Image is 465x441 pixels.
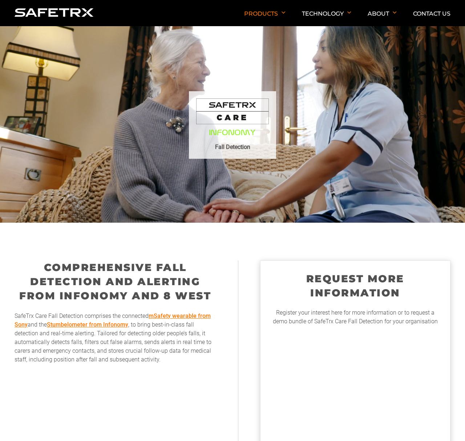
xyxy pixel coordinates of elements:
[271,272,439,300] h2: Request More Information
[47,321,128,328] a: Stumbelometer from Infonomy
[196,98,269,141] img: SafeTrx Care logo
[271,308,439,326] p: Register your interest here for more information or to request a demo bundle of SafeTrx Care Fall...
[15,260,216,303] h2: Comprehensive fall detection and alerting from Infonomy and 8 West
[15,8,94,17] img: Logo SafeTrx
[244,10,286,26] p: Products
[393,11,397,14] img: Arrow down icon
[413,10,450,17] a: Contact Us
[282,11,286,14] img: Arrow down icon
[368,10,397,26] p: About
[15,312,216,364] p: SafeTrx Care Fall Detection comprises the connected and the , to bring best-in-class fall detecti...
[215,143,250,151] h1: Fall Detection
[302,10,351,26] p: Technology
[15,312,211,328] a: mSafety wearable from Sony
[347,11,351,14] img: Arrow down icon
